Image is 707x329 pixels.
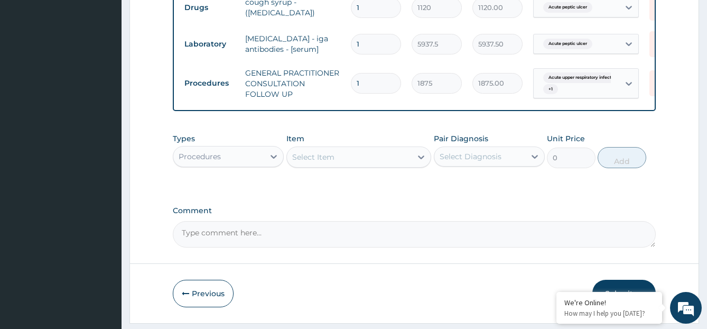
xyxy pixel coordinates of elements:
label: Types [173,134,195,143]
textarea: Type your message and hit 'Enter' [5,218,201,255]
span: + 1 [543,84,558,95]
div: We're Online! [564,298,654,307]
img: d_794563401_company_1708531726252_794563401 [20,53,43,79]
label: Pair Diagnosis [434,133,488,144]
div: Select Item [292,152,334,162]
button: Previous [173,280,234,307]
label: Comment [173,206,656,215]
span: Acute peptic ulcer [543,39,592,49]
span: We're online! [61,98,146,205]
p: How may I help you today? [564,309,654,318]
td: GENERAL PRACTITIONER CONSULTATION FOLLOW UP [240,62,346,105]
span: Acute peptic ulcer [543,2,592,13]
span: Acute upper respiratory infect... [543,72,620,83]
label: Item [286,133,304,144]
div: Select Diagnosis [440,151,501,162]
div: Minimize live chat window [173,5,199,31]
button: Add [598,147,646,168]
label: Unit Price [547,133,585,144]
div: Chat with us now [55,59,178,73]
td: Procedures [179,74,240,93]
td: Laboratory [179,34,240,54]
td: [MEDICAL_DATA] - iga antibodies - [serum] [240,28,346,60]
div: Procedures [179,151,221,162]
button: Submit [592,280,656,307]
